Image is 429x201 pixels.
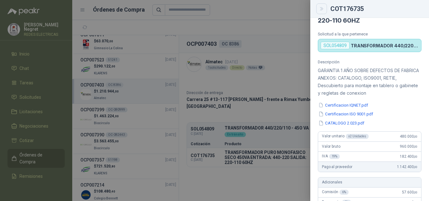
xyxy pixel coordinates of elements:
[397,165,417,169] span: 1.142.400
[318,111,374,117] button: Certificacion ISO 9001.pdf
[322,165,352,169] span: Pago al proveedor
[400,144,417,149] span: 960.000
[318,60,421,64] p: Descripción
[400,134,417,139] span: 480.000
[321,42,350,49] div: SOL054809
[322,190,349,195] span: Comisión
[402,190,417,194] span: 57.600
[400,154,417,159] span: 182.400
[318,5,325,13] button: Close
[414,135,417,138] span: ,00
[318,120,365,126] button: CATALOGO 2.023.pdf
[322,134,369,139] span: Valor unitario
[322,154,340,159] span: IVA
[346,134,369,139] div: x 2 Unidades
[351,43,419,48] p: TRANSFORMADOR 440/220/110 - 45O VA
[318,67,421,97] p: GARANTIA 1 AÑO SOBRE DEFECTOS DE FABRICA ANEXOS: CATALOGO, ISO9001, RETIE, Descubierto para monta...
[339,190,349,195] div: 6 %
[318,177,421,188] div: Adicionales
[414,165,417,169] span: ,00
[414,191,417,194] span: ,00
[414,155,417,158] span: ,00
[329,154,340,159] div: 19 %
[318,32,421,36] p: Solicitud a la que pertenece
[330,6,421,12] div: COT176735
[318,102,369,108] button: Certificacion IQNET.pdf
[414,145,417,148] span: ,00
[322,144,340,149] span: Valor bruto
